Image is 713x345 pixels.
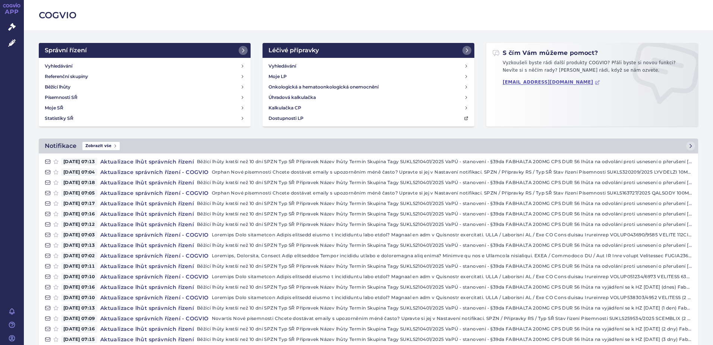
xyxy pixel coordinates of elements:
span: [DATE] 07:04 [61,168,97,176]
a: Vyhledávání [42,61,248,71]
span: [DATE] 07:13 [61,242,97,249]
h4: Aktualizace lhůt správních řízení [97,262,197,270]
span: [DATE] 07:16 [61,210,97,218]
h4: Statistiky SŘ [45,115,73,122]
a: NotifikaceZobrazit vše [39,139,698,153]
a: Moje LP [266,71,471,82]
span: [DATE] 07:13 [61,304,97,312]
h4: Úhradová kalkulačka [268,94,316,101]
p: Loremips Dolo sitametcon Adipis elitsedd eiusmo t incididuntu labo etdol? Magnaal en adm v Quisno... [212,294,692,301]
h4: Aktualizace lhůt správních řízení [97,304,197,312]
span: [DATE] 07:10 [61,294,97,301]
h4: Aktualizace správních řízení - COGVIO [97,294,212,301]
span: [DATE] 07:12 [61,221,97,228]
a: Statistiky SŘ [42,113,248,124]
h2: Správní řízení [45,46,87,55]
p: Novartis Nové písemnosti Chcete dostávat emaily s upozorněním méně často? Upravte si jej v Nastav... [212,315,692,322]
span: [DATE] 07:02 [61,252,97,259]
h4: Aktualizace lhůt správních řízení [97,158,197,165]
h4: Aktualizace správních řízení - COGVIO [97,273,212,280]
p: Běžící lhůty kratší než 10 dní SPZN Typ SŘ Přípravek Název lhůty Termín Skupina Tagy SUKLS210401/... [197,158,692,165]
h4: Moje LP [268,73,287,80]
h4: Dostupnosti LP [268,115,304,122]
span: [DATE] 07:03 [61,231,97,239]
h2: S čím Vám můžeme pomoct? [492,49,598,57]
h4: Onkologická a hematoonkologická onemocnění [268,83,379,91]
h4: Aktualizace správních řízení - COGVIO [97,168,212,176]
a: Kalkulačka CP [266,103,471,113]
p: Vyzkoušeli byste rádi další produkty COGVIO? Přáli byste si novou funkci? Nevíte si s něčím rady?... [492,59,692,77]
h4: Aktualizace správních řízení - COGVIO [97,315,212,322]
h2: COGVIO [39,9,698,22]
p: Běžící lhůty kratší než 10 dní SPZN Typ SŘ Přípravek Název lhůty Termín Skupina Tagy SUKLS210401/... [197,200,692,207]
a: Léčivé přípravky [263,43,474,58]
span: [DATE] 07:18 [61,179,97,186]
p: Běžící lhůty kratší než 10 dní SPZN Typ SŘ Přípravek Název lhůty Termín Skupina Tagy SUKLS210401/... [197,221,692,228]
a: Písemnosti SŘ [42,92,248,103]
a: Úhradová kalkulačka [266,92,471,103]
a: Onkologická a hematoonkologická onemocnění [266,82,471,92]
h4: Aktualizace lhůt správních řízení [97,325,197,333]
h4: Aktualizace správních řízení - COGVIO [97,231,212,239]
span: [DATE] 07:05 [61,189,97,197]
h4: Aktualizace lhůt správních řízení [97,179,197,186]
h4: Referenční skupiny [45,73,88,80]
h4: Aktualizace lhůt správních řízení [97,200,197,207]
a: Referenční skupiny [42,71,248,82]
span: [DATE] 07:13 [61,158,97,165]
h4: Aktualizace lhůt správních řízení [97,221,197,228]
h4: Aktualizace lhůt správních řízení [97,242,197,249]
h4: Aktualizace správních řízení - COGVIO [97,189,212,197]
p: Loremips Dolo sitametcon Adipis elitsedd eiusmo t incididuntu labo etdol? Magnaal en adm v Quisno... [212,273,692,280]
h4: Aktualizace lhůt správních řízení [97,210,197,218]
span: [DATE] 07:10 [61,273,97,280]
a: Běžící lhůty [42,82,248,92]
h4: Aktualizace lhůt správních řízení [97,283,197,291]
p: Běžící lhůty kratší než 10 dní SPZN Typ SŘ Přípravek Název lhůty Termín Skupina Tagy SUKLS210401/... [197,210,692,218]
h4: Běžící lhůty [45,83,70,91]
p: Běžící lhůty kratší než 10 dní SPZN Typ SŘ Přípravek Název lhůty Termín Skupina Tagy SUKLS210401/... [197,262,692,270]
h4: Písemnosti SŘ [45,94,78,101]
span: [DATE] 07:16 [61,325,97,333]
p: Běžící lhůty kratší než 10 dní SPZN Typ SŘ Přípravek Název lhůty Termín Skupina Tagy SUKLS210401/... [197,336,692,343]
h4: Moje SŘ [45,104,63,112]
span: [DATE] 07:11 [61,262,97,270]
h4: Vyhledávání [268,62,296,70]
p: Orphan Nové písemnosti Chcete dostávat emaily s upozorněním méně často? Upravte si jej v Nastaven... [212,189,692,197]
span: Zobrazit vše [82,142,120,150]
span: [DATE] 07:16 [61,283,97,291]
p: Běžící lhůty kratší než 10 dní SPZN Typ SŘ Přípravek Název lhůty Termín Skupina Tagy SUKLS210401/... [197,325,692,333]
p: Loremips, Dolorsita, Consect Adip elitseddoe Tempor incididu utlabo e doloremagna aliq enima? Min... [212,252,692,259]
span: [DATE] 07:15 [61,336,97,343]
a: Dostupnosti LP [266,113,471,124]
h4: Aktualizace správních řízení - COGVIO [97,252,212,259]
a: [EMAIL_ADDRESS][DOMAIN_NAME] [503,80,600,85]
p: Loremips Dolo sitametcon Adipis elitsedd eiusmo t incididuntu labo etdol? Magnaal en adm v Quisno... [212,231,692,239]
span: [DATE] 07:17 [61,200,97,207]
h4: Aktualizace lhůt správních řízení [97,336,197,343]
p: Běžící lhůty kratší než 10 dní SPZN Typ SŘ Přípravek Název lhůty Termín Skupina Tagy SUKLS210401/... [197,304,692,312]
a: Moje SŘ [42,103,248,113]
a: Správní řízení [39,43,251,58]
h2: Léčivé přípravky [268,46,319,55]
p: Běžící lhůty kratší než 10 dní SPZN Typ SŘ Přípravek Název lhůty Termín Skupina Tagy SUKLS210401/... [197,283,692,291]
p: Běžící lhůty kratší než 10 dní SPZN Typ SŘ Přípravek Název lhůty Termín Skupina Tagy SUKLS210401/... [197,242,692,249]
p: Orphan Nové písemnosti Chcete dostávat emaily s upozorněním méně často? Upravte si jej v Nastaven... [212,168,692,176]
h2: Notifikace [45,142,76,150]
h4: Kalkulačka CP [268,104,301,112]
p: Běžící lhůty kratší než 10 dní SPZN Typ SŘ Přípravek Název lhůty Termín Skupina Tagy SUKLS210401/... [197,179,692,186]
h4: Vyhledávání [45,62,72,70]
span: [DATE] 07:09 [61,315,97,322]
a: Vyhledávání [266,61,471,71]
